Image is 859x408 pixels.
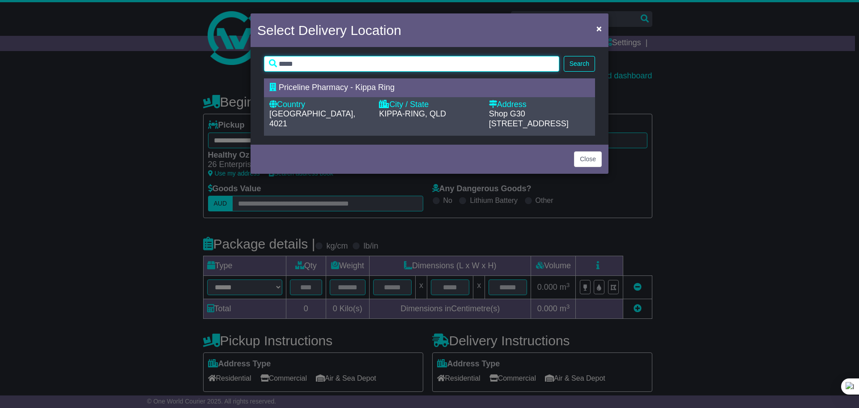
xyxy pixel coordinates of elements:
[596,23,602,34] span: ×
[592,19,606,38] button: Close
[379,109,446,118] span: KIPPA-RING, QLD
[564,56,595,72] button: Search
[269,100,370,110] div: Country
[269,109,355,128] span: [GEOGRAPHIC_DATA], 4021
[257,20,401,40] h4: Select Delivery Location
[574,151,602,167] button: Close
[489,109,525,118] span: Shop G30
[489,119,569,128] span: [STREET_ADDRESS]
[489,100,590,110] div: Address
[379,100,480,110] div: City / State
[279,83,395,92] span: Priceline Pharmacy - Kippa Ring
